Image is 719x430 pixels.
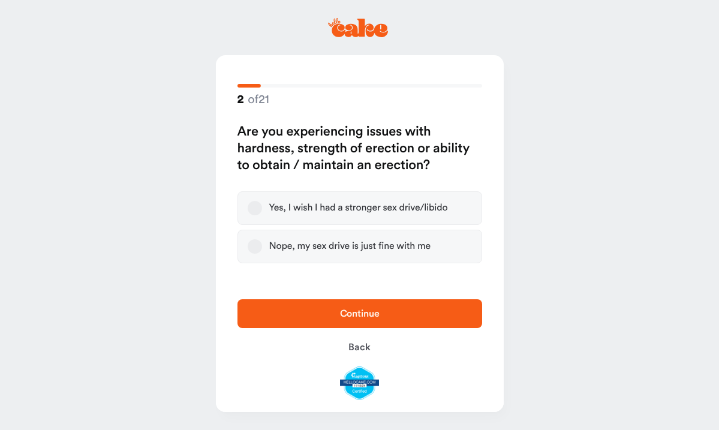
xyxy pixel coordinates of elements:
[269,202,448,214] div: Yes, I wish I had a stronger sex drive/libido
[237,299,482,328] button: Continue
[248,239,262,254] button: Nope, my sex drive is just fine with me
[237,124,482,174] h2: Are you experiencing issues with hardness, strength of erection or ability to obtain / maintain a...
[237,92,269,107] strong: of 21
[340,366,379,400] img: legit-script-certified.png
[340,309,380,318] span: Continue
[248,201,262,215] button: Yes, I wish I had a stronger sex drive/libido
[269,240,431,252] div: Nope, my sex drive is just fine with me
[237,333,482,362] button: Back
[348,342,370,352] span: Back
[237,92,244,107] span: 2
